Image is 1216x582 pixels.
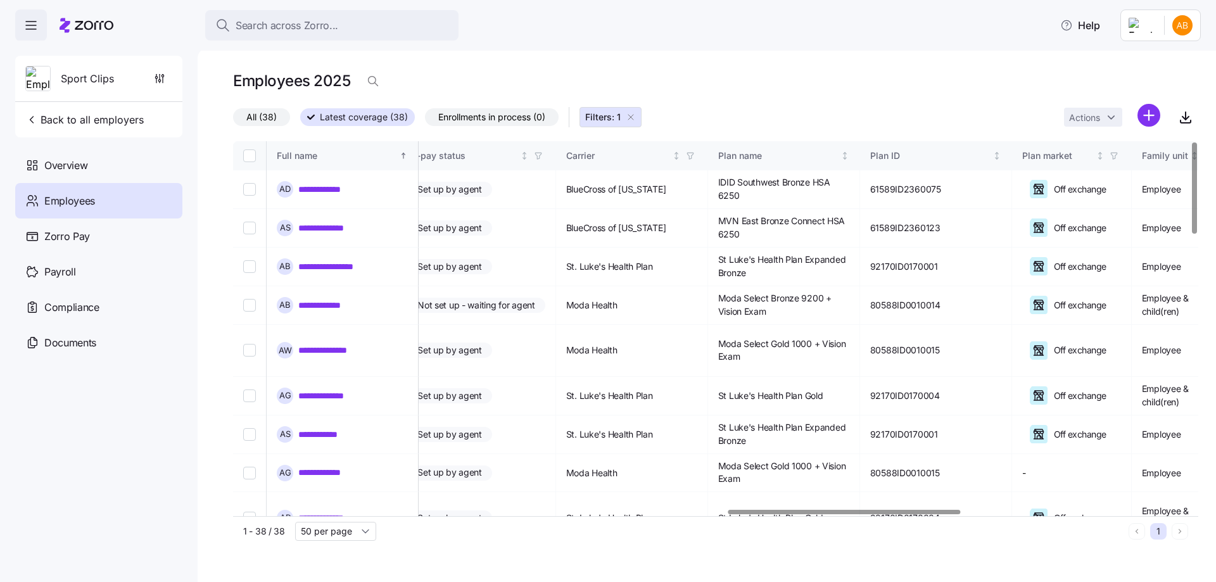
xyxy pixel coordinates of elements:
[718,460,849,486] span: Moda Select Gold 1000 + Vision Exam
[1142,344,1181,357] span: Employee
[1050,389,1106,402] span: Off exchange
[320,109,408,125] span: Latest coverage (38)
[1050,13,1110,38] button: Help
[417,299,535,312] span: Not set up - waiting for agent
[15,325,182,360] a: Documents
[1069,113,1100,122] span: Actions
[233,71,350,91] h1: Employees 2025
[1129,18,1154,33] img: Employer logo
[566,344,617,357] span: Moda Health
[1050,428,1106,441] span: Off exchange
[566,428,653,441] span: St. Luke's Health Plan
[399,151,408,160] div: Sorted ascending
[417,344,482,357] span: Set up by agent
[15,218,182,254] a: Zorro Pay
[44,158,87,174] span: Overview
[267,141,419,170] th: Full nameSorted ascending
[243,512,256,524] input: Select record 9
[1142,260,1181,273] span: Employee
[279,391,291,400] span: A G
[1137,104,1160,127] svg: add icon
[1129,523,1145,540] button: Previous page
[277,149,397,163] div: Full name
[718,292,849,318] span: Moda Select Bronze 9200 + Vision Exam
[992,151,1001,160] div: Not sorted
[566,467,617,479] span: Moda Health
[417,428,482,441] span: Set up by agent
[708,141,860,170] th: Plan nameNot sorted
[279,469,291,477] span: A G
[44,229,90,244] span: Zorro Pay
[566,222,666,234] span: BlueCross of [US_STATE]
[718,253,849,279] span: St Luke's Health Plan Expanded Bronze
[279,346,292,355] span: A W
[1050,260,1106,273] span: Off exchange
[243,299,256,312] input: Select record 4
[44,300,99,315] span: Compliance
[61,71,114,87] span: Sport Clips
[243,222,256,234] input: Select record 2
[236,18,338,34] span: Search across Zorro...
[205,10,459,41] button: Search across Zorro...
[1142,428,1181,441] span: Employee
[566,299,617,312] span: Moda Health
[280,224,291,232] span: A S
[20,107,149,132] button: Back to all employers
[243,525,285,538] span: 1 - 38 / 38
[243,149,256,162] input: Select all records
[15,254,182,289] a: Payroll
[1050,344,1106,357] span: Off exchange
[25,112,144,127] span: Back to all employers
[243,183,256,196] input: Select record 1
[243,389,256,402] input: Select record 6
[579,107,642,127] button: Filters: 1
[672,151,681,160] div: Not sorted
[718,215,849,241] span: MVN East Bronze Connect HSA 6250
[870,344,940,357] span: 80588ID0010015
[1142,505,1215,531] span: Employee & child(ren)
[870,149,991,163] div: Plan ID
[556,141,708,170] th: CarrierNot sorted
[1050,222,1106,234] span: Off exchange
[870,183,941,196] span: 61589ID2360075
[243,344,256,357] input: Select record 5
[417,183,482,196] span: Set up by agent
[1060,18,1100,33] span: Help
[44,335,96,351] span: Documents
[243,260,256,273] input: Select record 3
[718,421,849,447] span: St Luke's Health Plan Expanded Bronze
[397,149,518,163] div: Auto-pay status
[279,262,291,270] span: A B
[718,149,839,163] div: Plan name
[44,193,95,209] span: Employees
[870,260,938,273] span: 92170ID0170001
[1012,454,1132,492] td: -
[1142,149,1188,163] div: Family unit
[1064,108,1122,127] button: Actions
[1096,151,1105,160] div: Not sorted
[718,176,849,202] span: IDID Southwest Bronze HSA 6250
[280,514,291,522] span: A R
[585,111,621,123] span: Filters: 1
[1172,523,1188,540] button: Next page
[870,467,940,479] span: 80588ID0010015
[417,466,482,479] span: Set up by agent
[870,428,938,441] span: 92170ID0170001
[387,141,556,170] th: Auto-pay statusNot sorted
[870,299,940,312] span: 80588ID0010014
[1142,292,1215,318] span: Employee & child(ren)
[520,151,529,160] div: Not sorted
[1142,183,1181,196] span: Employee
[1190,151,1199,160] div: Not sorted
[15,148,182,183] a: Overview
[1172,15,1193,35] img: 42a6513890f28a9d591cc60790ab6045
[15,183,182,218] a: Employees
[566,183,666,196] span: BlueCross of [US_STATE]
[566,389,653,402] span: St. Luke's Health Plan
[870,389,940,402] span: 92170ID0170004
[15,289,182,325] a: Compliance
[279,185,291,193] span: A D
[1150,523,1167,540] button: 1
[438,109,545,125] span: Enrollments in process (0)
[1012,141,1132,170] th: Plan marketNot sorted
